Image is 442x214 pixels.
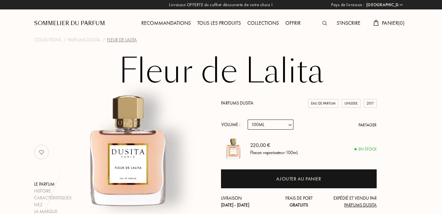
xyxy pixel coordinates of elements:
div: S'inscrire [333,19,364,28]
a: Collections [244,20,282,26]
div: Le parfum [34,181,71,188]
div: Ajouter au panier [276,175,321,183]
span: [DATE] - [DATE] [221,202,249,208]
div: Livraison [221,195,273,208]
div: En stock [355,146,377,152]
span: Panier ( 0 ) [382,20,405,26]
h1: Fleur de Lalita [58,53,383,89]
div: Fleur de Lalita [107,36,137,43]
div: Volume : [221,120,244,130]
a: Collections [34,36,61,43]
div: / [63,36,66,43]
div: Tous les produits [194,19,244,28]
a: Parfums Dusita [68,36,100,43]
a: Offrir [282,20,304,26]
img: cart.svg [373,20,379,26]
div: Expédié et vendu par [325,195,377,208]
div: Caractéristiques [34,194,71,201]
div: 220,00 € [250,141,298,149]
div: Offrir [282,19,304,28]
a: Sommelier du Parfum [34,20,105,27]
img: no_like_p.png [35,146,48,159]
div: Unisexe [342,99,360,108]
a: Tous les produits [194,20,244,26]
span: Parfums Dusita [344,202,377,208]
span: Gratuits [290,202,308,208]
div: Recommandations [138,19,194,28]
a: S'inscrire [333,20,364,26]
img: search_icn.svg [322,21,327,25]
a: Parfums Dusita [221,100,253,106]
div: Eau de Parfum [308,99,338,108]
div: Partager [358,122,377,128]
div: Histoire [34,188,71,194]
a: Recommandations [138,20,194,26]
span: Pays de livraison : [331,2,365,8]
img: Fleur de Lalita Parfums Dusita [221,136,245,161]
div: 2017 [364,99,377,108]
div: Collections [244,19,282,28]
div: Flacon vaporisateur 100mL [250,149,298,156]
div: Nez [34,201,71,208]
div: / [102,36,105,43]
div: Frais de port [273,195,325,208]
